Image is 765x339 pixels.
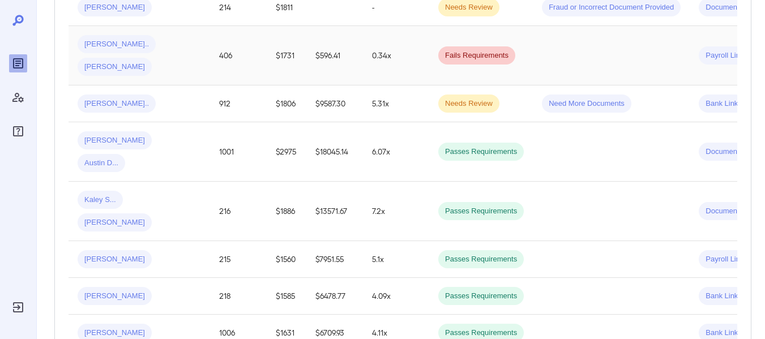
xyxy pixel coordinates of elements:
span: [PERSON_NAME] [78,291,152,302]
span: [PERSON_NAME] [78,62,152,72]
div: Reports [9,54,27,72]
td: $2975 [267,122,306,182]
span: Passes Requirements [438,254,524,265]
span: Needs Review [438,2,499,13]
td: 4.09x [363,278,429,315]
span: Fraud or Incorrect Document Provided [542,2,681,13]
td: $9587.30 [306,85,363,122]
td: $13571.67 [306,182,363,241]
td: 218 [210,278,267,315]
span: Bank Link [699,328,745,338]
span: Need More Documents [542,98,631,109]
span: [PERSON_NAME] [78,254,152,265]
span: [PERSON_NAME] [78,135,152,146]
span: Needs Review [438,98,499,109]
td: 7.2x [363,182,429,241]
td: 406 [210,26,267,85]
td: 1001 [210,122,267,182]
td: $1731 [267,26,306,85]
td: 215 [210,241,267,278]
td: 912 [210,85,267,122]
span: Payroll Link [699,254,750,265]
span: Passes Requirements [438,206,524,217]
td: $1560 [267,241,306,278]
td: 5.31x [363,85,429,122]
td: $1585 [267,278,306,315]
span: Passes Requirements [438,328,524,338]
span: [PERSON_NAME] [78,217,152,228]
div: FAQ [9,122,27,140]
td: 5.1x [363,241,429,278]
span: Passes Requirements [438,291,524,302]
div: Manage Users [9,88,27,106]
td: $7951.55 [306,241,363,278]
td: 216 [210,182,267,241]
span: [PERSON_NAME] [78,328,152,338]
span: [PERSON_NAME].. [78,39,156,50]
span: Bank Link [699,98,745,109]
span: [PERSON_NAME] [78,2,152,13]
td: 6.07x [363,122,429,182]
td: $1886 [267,182,306,241]
span: Payroll Link [699,50,750,61]
span: Passes Requirements [438,147,524,157]
td: 0.34x [363,26,429,85]
td: $18045.14 [306,122,363,182]
span: Austin D... [78,158,125,169]
td: $596.41 [306,26,363,85]
span: Fails Requirements [438,50,515,61]
td: $6478.77 [306,278,363,315]
span: Kaley S... [78,195,123,205]
span: Bank Link [699,291,745,302]
td: $1806 [267,85,306,122]
div: Log Out [9,298,27,316]
span: [PERSON_NAME].. [78,98,156,109]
